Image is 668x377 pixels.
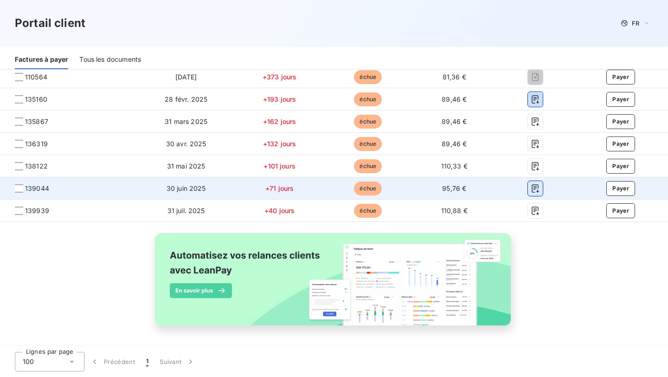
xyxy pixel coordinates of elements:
[442,184,466,192] span: 95,76 €
[263,117,296,125] span: +162 jours
[442,140,467,148] span: 89,46 €
[606,136,635,151] button: Payer
[165,117,207,125] span: 31 mars 2025
[175,73,197,81] span: [DATE]
[79,50,141,70] div: Tous les documents
[147,227,521,342] img: banner
[25,139,48,149] span: 136319
[167,207,205,214] span: 31 juil. 2025
[263,73,297,81] span: +373 jours
[354,115,382,129] span: échue
[354,182,382,195] span: échue
[141,352,154,371] button: 1
[354,92,382,106] span: échue
[25,162,48,171] span: 138122
[25,206,49,215] span: 139939
[441,207,468,214] span: 110,88 €
[25,184,49,193] span: 139044
[443,73,466,81] span: 81,36 €
[25,95,47,104] span: 135160
[167,162,206,170] span: 31 mai 2025
[265,184,294,192] span: +71 jours
[263,162,295,170] span: +101 jours
[442,95,467,103] span: 89,46 €
[606,92,635,107] button: Payer
[25,117,48,126] span: 135867
[166,140,206,148] span: 30 avr. 2025
[23,357,34,366] span: 100
[606,114,635,129] button: Payer
[15,15,85,32] h3: Portail client
[263,140,296,148] span: +132 jours
[15,50,68,70] div: Factures à payer
[354,70,382,84] span: échue
[606,203,635,218] button: Payer
[606,159,635,174] button: Payer
[354,204,382,218] span: échue
[264,207,295,214] span: +40 jours
[146,357,148,366] span: 1
[263,95,296,103] span: +193 jours
[441,162,468,170] span: 110,33 €
[25,72,47,82] span: 110564
[632,19,639,27] span: FR
[154,352,201,371] button: Suivant
[165,95,207,103] span: 28 févr. 2025
[606,181,635,196] button: Payer
[354,159,382,173] span: échue
[354,137,382,151] span: échue
[442,117,467,125] span: 89,46 €
[84,352,141,371] button: Précédent
[167,184,206,192] span: 30 juin 2025
[606,70,635,84] button: Payer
